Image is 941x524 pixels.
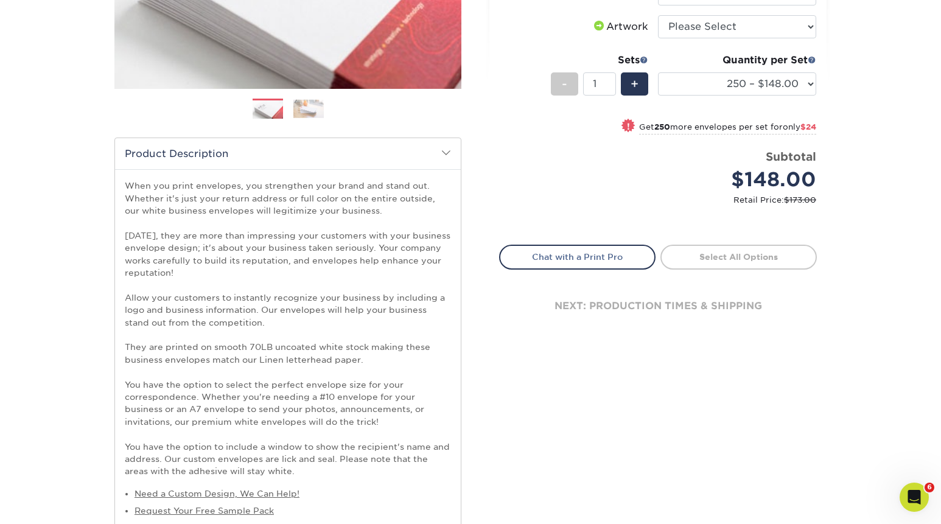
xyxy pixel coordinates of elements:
span: 6 [925,483,934,492]
span: + [631,75,638,93]
h2: Product Description [115,138,461,169]
div: $148.00 [667,165,816,194]
div: next: production times & shipping [499,270,817,343]
p: When you print envelopes, you strengthen your brand and stand out. Whether it's just your return ... [125,180,451,477]
img: Envelopes 02 [293,99,324,118]
a: Request Your Free Sample Pack [135,506,274,515]
span: $173.00 [784,195,816,204]
div: Sets [551,53,648,68]
span: $24 [800,122,816,131]
strong: Subtotal [766,150,816,163]
a: Chat with a Print Pro [499,245,656,269]
iframe: Intercom live chat [900,483,929,512]
small: Retail Price: [509,194,816,206]
a: Select All Options [660,245,817,269]
strong: 250 [654,122,670,131]
a: Need a Custom Design, We Can Help! [135,489,299,498]
span: ! [627,120,630,133]
img: Envelopes 01 [253,99,283,121]
div: Quantity per Set [658,53,816,68]
small: Get more envelopes per set for [639,122,816,134]
span: only [783,122,816,131]
span: - [562,75,567,93]
div: Artwork [592,19,648,34]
